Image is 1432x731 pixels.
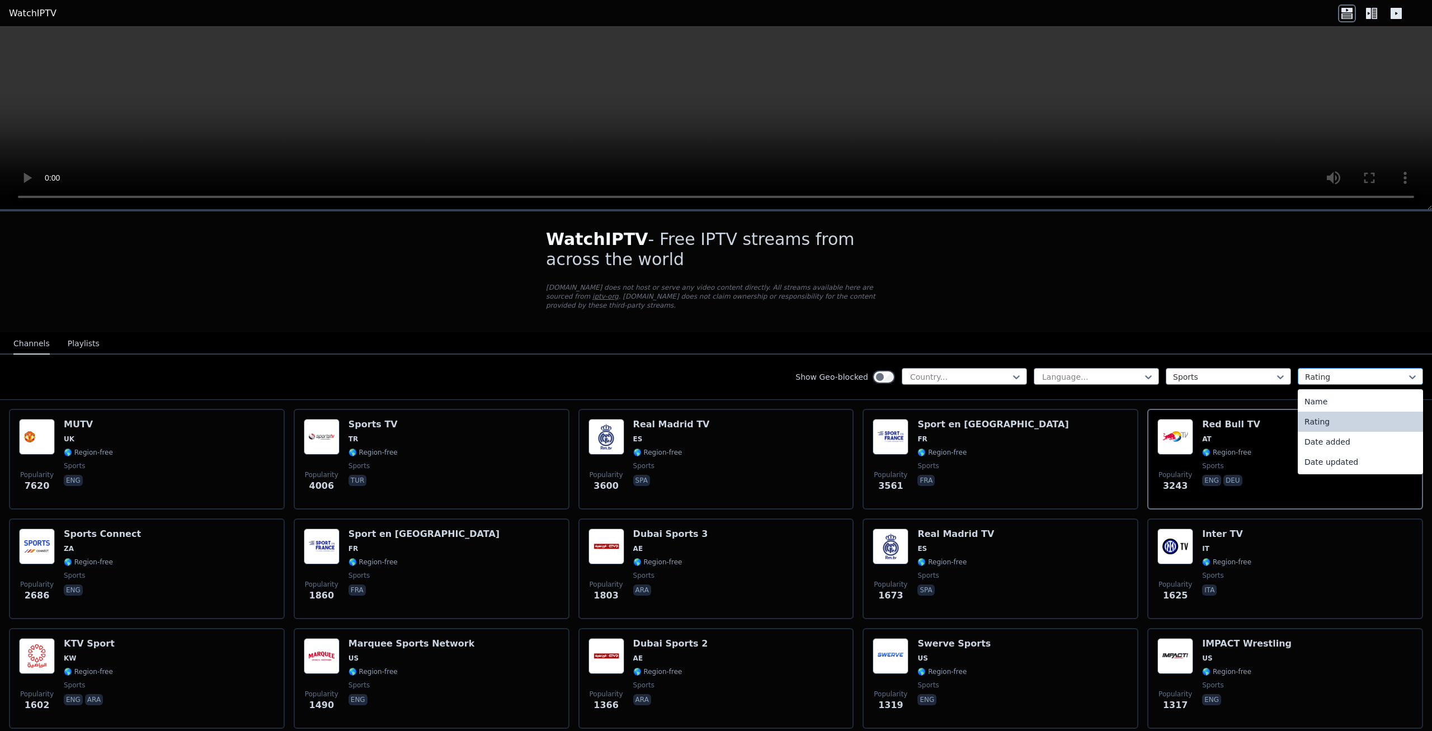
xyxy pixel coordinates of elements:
span: sports [633,571,654,580]
span: 2686 [25,589,50,602]
p: spa [633,475,650,486]
span: 🌎 Region-free [348,448,398,457]
span: sports [917,571,939,580]
img: Sport en France [304,529,340,564]
span: 1490 [309,699,335,712]
span: FR [917,435,927,444]
span: 🌎 Region-free [917,448,967,457]
a: iptv-org [592,293,619,300]
span: 3561 [878,479,903,493]
h6: IMPACT Wrestling [1202,638,1292,649]
p: eng [917,694,936,705]
span: 7620 [25,479,50,493]
img: Marquee Sports Network [304,638,340,674]
h6: Red Bull TV [1202,419,1260,430]
h6: Real Madrid TV [633,419,710,430]
span: sports [633,461,654,470]
span: ES [633,435,643,444]
span: sports [64,571,85,580]
span: 🌎 Region-free [64,448,113,457]
span: 1366 [593,699,619,712]
span: Popularity [305,580,338,589]
h6: Inter TV [1202,529,1251,540]
img: Dubai Sports 2 [588,638,624,674]
span: sports [633,681,654,690]
span: 1602 [25,699,50,712]
span: sports [348,461,370,470]
img: Red Bull TV [1157,419,1193,455]
span: Popularity [1158,690,1192,699]
img: Sport en France [873,419,908,455]
span: sports [64,681,85,690]
span: 1673 [878,589,903,602]
span: 3243 [1163,479,1188,493]
span: sports [64,461,85,470]
img: Real Madrid TV [873,529,908,564]
span: 🌎 Region-free [633,667,682,676]
span: 🌎 Region-free [633,448,682,457]
p: fra [348,584,366,596]
h6: Sport en [GEOGRAPHIC_DATA] [348,529,500,540]
img: IMPACT Wrestling [1157,638,1193,674]
span: US [1202,654,1212,663]
p: tur [348,475,366,486]
span: Popularity [590,470,623,479]
h6: Real Madrid TV [917,529,994,540]
img: MUTV [19,419,55,455]
span: Popularity [305,690,338,699]
span: 1317 [1163,699,1188,712]
h6: MUTV [64,419,113,430]
span: 3600 [593,479,619,493]
span: sports [348,571,370,580]
span: 🌎 Region-free [1202,667,1251,676]
h6: KTV Sport [64,638,115,649]
span: 🌎 Region-free [917,558,967,567]
span: ES [917,544,927,553]
p: ita [1202,584,1217,596]
img: Sports TV [304,419,340,455]
h6: Sports TV [348,419,398,430]
span: US [348,654,359,663]
img: KTV Sport [19,638,55,674]
span: UK [64,435,74,444]
span: AE [633,654,643,663]
span: sports [1202,681,1223,690]
span: AE [633,544,643,553]
span: IT [1202,544,1209,553]
button: Playlists [68,333,100,355]
div: Rating [1298,412,1423,432]
h1: - Free IPTV streams from across the world [546,229,886,270]
span: 1625 [1163,589,1188,602]
span: 🌎 Region-free [348,558,398,567]
h6: Dubai Sports 3 [633,529,708,540]
p: ara [633,584,651,596]
span: KW [64,654,77,663]
p: ara [85,694,103,705]
h6: Sport en [GEOGRAPHIC_DATA] [917,419,1068,430]
span: sports [917,681,939,690]
button: Channels [13,333,50,355]
span: Popularity [20,690,54,699]
span: 🌎 Region-free [1202,558,1251,567]
span: sports [348,681,370,690]
img: Sports Connect [19,529,55,564]
h6: Marquee Sports Network [348,638,475,649]
span: Popularity [1158,580,1192,589]
span: Popularity [874,580,907,589]
span: Popularity [305,470,338,479]
img: Inter TV [1157,529,1193,564]
span: US [917,654,927,663]
h6: Swerve Sports [917,638,991,649]
span: 🌎 Region-free [64,558,113,567]
span: Popularity [874,690,907,699]
a: WatchIPTV [9,7,56,20]
span: WatchIPTV [546,229,648,249]
span: ZA [64,544,74,553]
span: 🌎 Region-free [917,667,967,676]
span: 🌎 Region-free [348,667,398,676]
h6: Dubai Sports 2 [633,638,708,649]
p: eng [1202,694,1221,705]
img: Swerve Sports [873,638,908,674]
p: [DOMAIN_NAME] does not host or serve any video content directly. All streams available here are s... [546,283,886,310]
span: 1803 [593,589,619,602]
